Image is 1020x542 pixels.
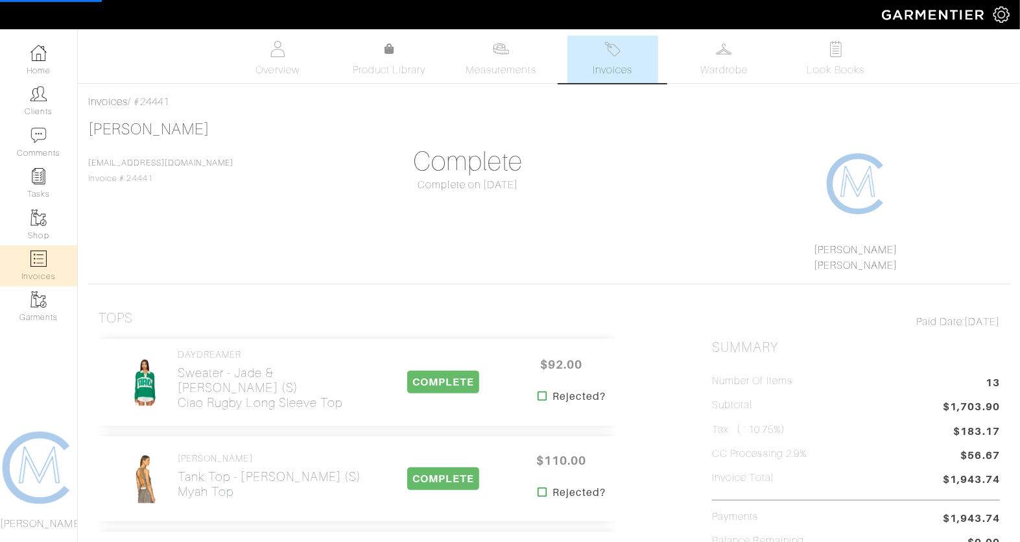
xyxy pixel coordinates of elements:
[712,511,758,523] h5: Payments
[30,45,47,61] img: dashboard-icon-dbcd8f5a0b271acd01030246c82b418ddd0df26cd7fceb0bd07c9910d44c42f6.png
[522,447,600,474] span: $110.00
[324,146,612,177] h1: Complete
[567,36,658,83] a: Invoices
[178,349,370,410] a: DAYDREAMER Sweater - Jade & [PERSON_NAME] (S)Ciao Rugby Long Sleeve Top
[825,151,890,216] img: 1608267731955.png.png
[993,6,1010,23] img: gear-icon-white-bd11855cb880d31180b6d7d6211b90ccbf57a29d726f0c71d8c61bd08dd39cc2.png
[30,86,47,102] img: clients-icon-6bae9207a08558b7cb47a8932f037763ab4055f8c8b6bfacd5dc20c3e0201464.png
[954,424,1000,439] span: $183.17
[178,453,361,499] a: [PERSON_NAME] Tank Top - [PERSON_NAME] (S)Myah Top
[178,453,361,464] h4: [PERSON_NAME]
[178,365,370,410] h2: Sweater - Jade & [PERSON_NAME] (S) Ciao Rugby Long Sleeve Top
[712,399,752,412] h5: Subtotal
[943,472,1000,489] span: $1,943.74
[493,41,509,57] img: measurements-466bbee1fd09ba9460f595b01e5d73f9e2bff037440d3c8f018324cb6cdf7a4a.svg
[552,389,605,404] strong: Rejected?
[30,251,47,267] img: orders-icon-0abe47150d42831381b5fb84f609e132dff9fe21cb692f30cb5eec754e2cba89.png
[814,244,898,256] a: [PERSON_NAME]
[712,472,774,484] h5: Invoice Total
[255,62,299,78] span: Overview
[88,158,233,183] span: Invoice # 24441
[353,62,426,78] span: Product Library
[712,339,1000,356] h2: Summary
[455,36,547,83] a: Measurements
[916,316,965,328] span: Paid Date:
[30,168,47,184] img: reminder-icon-8004d30b9f0a5d33ae49ab947aed9ed385cf756f9e5892f1edd6e32f2345188e.png
[344,42,434,78] a: Product Library
[88,158,233,167] a: [EMAIL_ADDRESS][DOMAIN_NAME]
[129,355,161,410] img: iecgdDNmTrACtNoZWGivfZ9F
[814,260,898,271] a: [PERSON_NAME]
[324,177,612,193] div: Complete on [DATE]
[712,424,785,436] h5: Tax ( : 10.75%)
[30,210,47,226] img: garments-icon-b7da505a4dc4fd61783c78ac3ca0ef83fa9d6f193b1c9dc38574b1d14d53ca28.png
[407,467,479,490] span: COMPLETE
[943,511,1000,526] span: $1,943.74
[552,485,605,500] strong: Rejected?
[593,62,632,78] span: Invoices
[30,291,47,308] img: garments-icon-b7da505a4dc4fd61783c78ac3ca0ef83fa9d6f193b1c9dc38574b1d14d53ca28.png
[88,121,209,138] a: [PERSON_NAME]
[128,452,161,506] img: 7cU4qv9UERzwKQ5mem26Vami
[712,448,807,460] h5: CC Processing 2.9%
[807,62,865,78] span: Look Books
[88,94,1010,110] div: / #24441
[716,41,732,57] img: wardrobe-487a4870c1b7c33e795ec22d11cfc2ed9d08956e64fb3008fe2437562e282088.svg
[986,375,1000,393] span: 13
[522,351,600,378] span: $92.00
[875,3,993,26] img: garmentier-logo-header-white-b43fb05a5012e4ada735d5af1a66efaba907eab6374d6393d1fbf88cb4ef424d.png
[604,41,621,57] img: orders-27d20c2124de7fd6de4e0e44c1d41de31381a507db9b33961299e4e07d508b8c.svg
[178,349,370,360] h4: DAYDREAMER
[701,62,748,78] span: Wardrobe
[790,36,881,83] a: Look Books
[270,41,286,57] img: basicinfo-40fd8af6dae0f16599ec9e87c0ef1c0a1fdea2edbe929e3d69a839185d80c458.svg
[30,127,47,143] img: comment-icon-a0a6a9ef722e966f86d9cbdc48e553b5cf19dbc54f86b18d962a5391bc8f6eb6.png
[98,310,133,326] h3: Tops
[961,448,1000,465] span: $56.67
[88,96,128,108] a: Invoices
[943,399,1000,417] span: $1,703.90
[679,36,770,83] a: Wardrobe
[827,41,844,57] img: todo-9ac3debb85659649dc8f770b8b6100bb5dab4b48dedcbae339e5042a72dfd3cc.svg
[407,371,479,393] span: COMPLETE
[232,36,323,83] a: Overview
[466,62,536,78] span: Measurements
[178,469,361,499] h2: Tank Top - [PERSON_NAME] (S) Myah Top
[712,314,1000,330] div: [DATE]
[712,375,792,388] h5: Number of Items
